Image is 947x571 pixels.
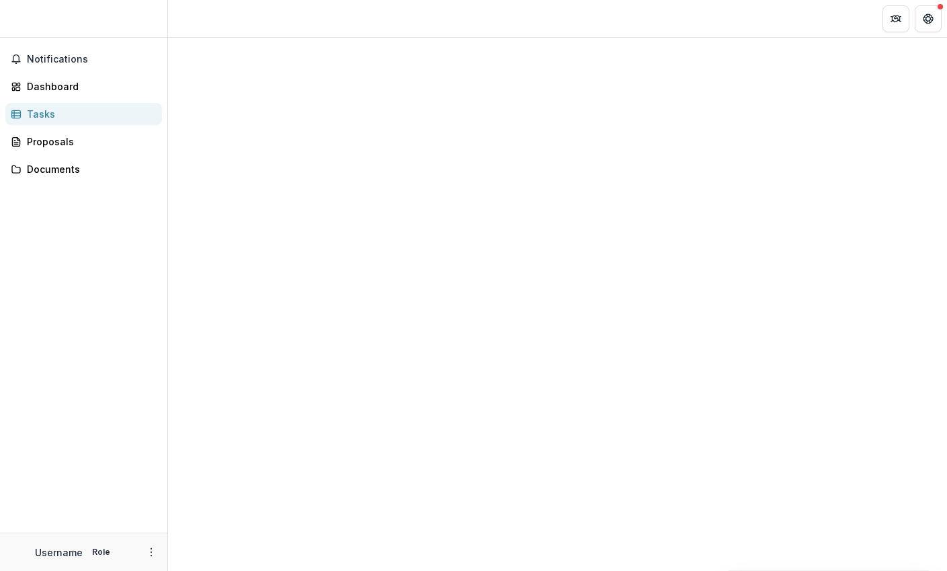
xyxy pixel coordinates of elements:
[915,5,942,32] button: Get Help
[5,48,162,70] button: Notifications
[882,5,909,32] button: Partners
[27,107,151,121] div: Tasks
[27,162,151,176] div: Documents
[27,135,151,149] div: Proposals
[27,54,157,65] span: Notifications
[5,130,162,153] a: Proposals
[5,75,162,98] a: Dashboard
[88,546,114,558] p: Role
[35,545,83,560] p: Username
[143,544,159,560] button: More
[27,79,151,93] div: Dashboard
[5,158,162,180] a: Documents
[5,103,162,125] a: Tasks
